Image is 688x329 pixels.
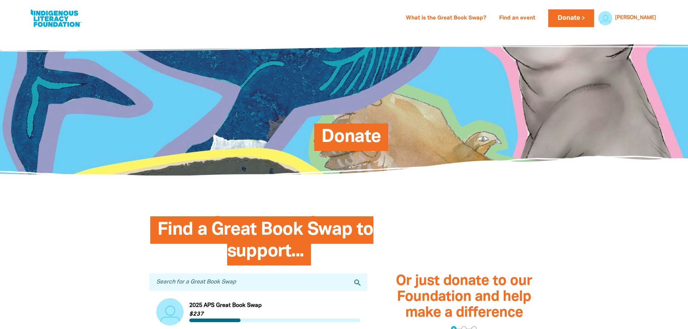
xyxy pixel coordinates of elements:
[321,129,381,151] span: Donate
[396,274,532,320] span: Or just donate to our Foundation and help make a difference
[495,13,540,24] a: Find an event
[157,222,373,265] span: Find a Great Book Swap to support...
[353,278,362,287] i: search
[615,16,656,21] a: [PERSON_NAME]
[548,9,594,27] a: Donate
[402,13,490,24] a: What is the Great Book Swap?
